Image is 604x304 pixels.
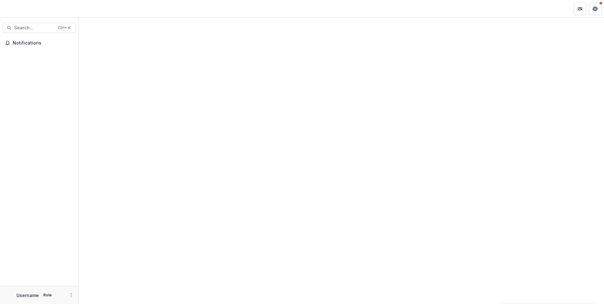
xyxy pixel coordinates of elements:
span: Notifications [13,40,74,46]
nav: breadcrumb [82,4,108,13]
p: Username [16,292,39,299]
button: More [67,291,75,299]
button: Partners [574,3,586,15]
button: Search... [3,23,76,33]
button: Get Help [589,3,601,15]
span: Search... [14,25,54,31]
p: Role [41,292,54,298]
div: Ctrl + K [57,24,72,31]
button: Notifications [3,38,76,48]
